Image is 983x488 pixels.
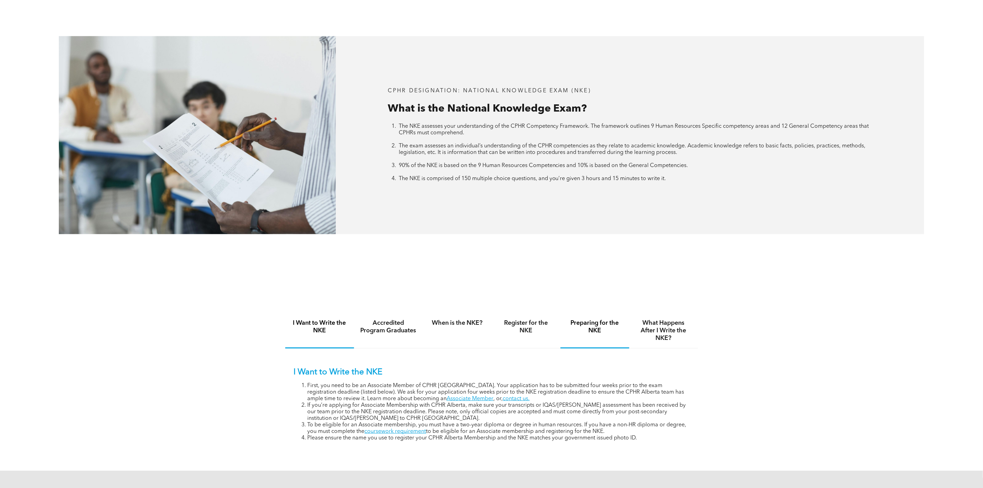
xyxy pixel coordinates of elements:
h4: I Want to Write the NKE [291,319,348,334]
h4: What Happens After I Write the NKE? [635,319,692,342]
span: The NKE is comprised of 150 multiple choice questions, and you’re given 3 hours and 15 minutes to... [399,176,666,181]
span: The NKE assesses your understanding of the CPHR Competency Framework. The framework outlines 9 Hu... [399,124,869,136]
h4: When is the NKE? [429,319,485,327]
a: coursework requirement [365,429,426,434]
li: Please ensure the name you use to register your CPHR Alberta Membership and the NKE matches your ... [308,435,690,442]
span: What is the National Knowledge Exam? [388,104,587,114]
span: The exam assesses an individual’s understanding of the CPHR competencies as they relate to academ... [399,143,866,155]
span: 90% of the NKE is based on the 9 Human Resources Competencies and 10% is based on the General Com... [399,163,688,168]
li: To be eligible for an Associate membership, you must have a two-year diploma or degree in human r... [308,422,690,435]
a: contact us. [503,396,530,402]
h4: Preparing for the NKE [567,319,623,334]
li: If you’re applying for Associate Membership with CPHR Alberta, make sure your transcripts or IQAS... [308,402,690,422]
p: I Want to Write the NKE [294,367,690,377]
h4: Accredited Program Graduates [360,319,417,334]
a: Associate Member [447,396,494,402]
span: CPHR DESIGNATION: National Knowledge Exam (NKE) [388,88,591,94]
h4: Register for the NKE [498,319,554,334]
li: First, you need to be an Associate Member of CPHR [GEOGRAPHIC_DATA]. Your application has to be s... [308,383,690,402]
